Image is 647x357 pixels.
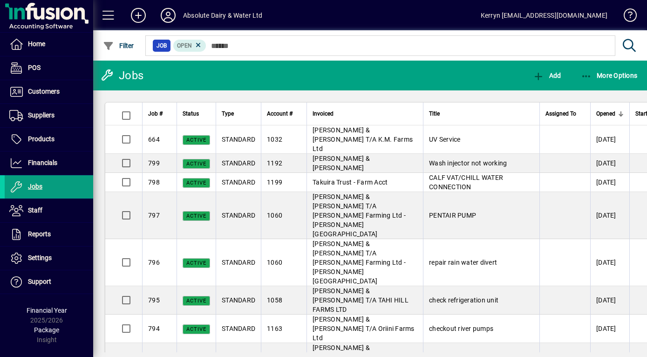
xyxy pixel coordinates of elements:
span: 1060 [267,212,282,219]
span: [PERSON_NAME] & [PERSON_NAME] T/A [PERSON_NAME] Farming Ltd - [PERSON_NAME][GEOGRAPHIC_DATA] [313,193,406,238]
button: Add [531,67,563,84]
span: Settings [28,254,52,261]
span: 1060 [267,259,282,266]
span: [PERSON_NAME] & [PERSON_NAME] T/A K.M. Farms Ltd [313,126,413,152]
button: Add [123,7,153,24]
span: 1163 [267,325,282,332]
span: Active [186,180,206,186]
div: Account # [267,109,301,119]
span: repair rain water divert [429,259,497,266]
span: Jobs [28,183,42,190]
span: Status [183,109,199,119]
span: 1199 [267,178,282,186]
span: Job # [148,109,163,119]
div: Job # [148,109,171,119]
div: Kerryn [EMAIL_ADDRESS][DOMAIN_NAME] [481,8,607,23]
td: [DATE] [590,286,629,315]
a: Suppliers [5,104,93,127]
a: Home [5,33,93,56]
span: check refrigeration unit [429,296,498,304]
span: Active [186,260,206,266]
div: Opened [596,109,624,119]
a: Support [5,270,93,294]
span: 664 [148,136,160,143]
a: POS [5,56,93,80]
span: Home [28,40,45,48]
button: Profile [153,7,183,24]
span: 797 [148,212,160,219]
div: Absolute Dairy & Water Ltd [183,8,263,23]
span: [PERSON_NAME] & [PERSON_NAME] T/A Oriini Farms Ltd [313,316,415,342]
a: Reports [5,223,93,246]
span: Reports [28,230,51,238]
span: CALF VAT/CHILL WATER CONNECTION [429,174,503,191]
td: [DATE] [590,173,629,192]
span: Staff [28,206,42,214]
span: UV Service [429,136,461,143]
span: Account # [267,109,293,119]
span: checkout river pumps [429,325,493,332]
span: 798 [148,178,160,186]
td: [DATE] [590,125,629,154]
span: Job [157,41,167,50]
div: Jobs [100,68,143,83]
span: Opened [596,109,615,119]
span: Filter [103,42,134,49]
span: Support [28,278,51,285]
span: STANDARD [222,296,255,304]
span: Products [28,135,54,143]
a: Financials [5,151,93,175]
span: 1032 [267,136,282,143]
span: 799 [148,159,160,167]
span: 795 [148,296,160,304]
span: Add [533,72,561,79]
a: Products [5,128,93,151]
span: Assigned To [545,109,576,119]
span: 1058 [267,296,282,304]
span: Type [222,109,234,119]
span: Active [186,161,206,167]
a: Settings [5,247,93,270]
td: [DATE] [590,192,629,239]
td: [DATE] [590,154,629,173]
span: Active [186,213,206,219]
a: Knowledge Base [617,2,635,32]
span: Suppliers [28,111,54,119]
td: [DATE] [590,239,629,286]
span: Financial Year [27,307,67,314]
span: PENTAIR PUMP [429,212,476,219]
div: Invoiced [313,109,417,119]
span: Customers [28,88,60,95]
div: Assigned To [545,109,585,119]
span: [PERSON_NAME] & [PERSON_NAME] [313,155,370,172]
span: POS [28,64,41,71]
span: Takuira Trust - Farm Acct [313,178,388,186]
span: Active [186,326,206,332]
span: Wash injector not working [429,159,507,167]
span: STANDARD [222,159,255,167]
span: Package [34,326,59,334]
span: STANDARD [222,259,255,266]
span: [PERSON_NAME] & [PERSON_NAME] T/A [PERSON_NAME] Farming Ltd - [PERSON_NAME][GEOGRAPHIC_DATA] [313,240,406,285]
a: Staff [5,199,93,222]
span: STANDARD [222,178,255,186]
span: Active [186,137,206,143]
span: Financials [28,159,57,166]
span: 1192 [267,159,282,167]
span: Title [429,109,440,119]
button: More Options [579,67,640,84]
td: [DATE] [590,315,629,343]
span: More Options [581,72,638,79]
span: 796 [148,259,160,266]
button: Filter [101,37,136,54]
span: STANDARD [222,136,255,143]
span: STANDARD [222,325,255,332]
span: Invoiced [313,109,334,119]
mat-chip: Open Status: Open [173,40,206,52]
a: Customers [5,80,93,103]
span: Open [177,42,192,49]
span: STANDARD [222,212,255,219]
span: Active [186,298,206,304]
span: 794 [148,325,160,332]
span: [PERSON_NAME] & [PERSON_NAME] T/A TAHI HILL FARMS LTD [313,287,409,313]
